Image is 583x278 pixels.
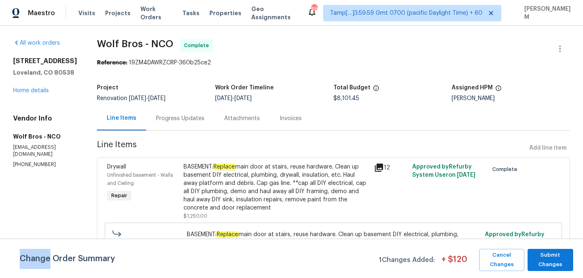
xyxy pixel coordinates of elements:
div: [PERSON_NAME] [452,96,570,101]
div: Progress Updates [156,114,204,123]
span: Repair [108,191,131,200]
span: [DATE] [215,96,232,101]
span: - [129,96,165,101]
span: Tasks [182,10,200,16]
span: BASEMENT: main door at stairs, reuse hardware. Clean up basement DIY electrical, plumbing, drywal... [187,230,480,247]
span: Projects [105,9,131,17]
span: [PERSON_NAME] M [521,5,571,21]
span: Approved by Refurby System User on [485,232,547,246]
h5: Project [97,85,118,91]
span: Visits [78,9,95,17]
span: Maestro [28,9,55,17]
span: Renovation [97,96,165,101]
span: Geo Assignments [251,5,297,21]
div: Line Items [107,114,136,122]
a: All work orders [13,40,60,46]
span: Complete [492,165,521,173]
span: The hpm assigned to this work order. [495,85,502,96]
h5: Work Order Timeline [215,85,274,91]
div: 19ZM4DAWRZCRP-360b25ce2 [97,59,570,67]
span: + $ 120 [441,255,467,271]
p: [PHONE_NUMBER] [13,161,77,168]
span: Tamp[…]3:59:59 Gmt 0700 (pacific Daylight Time) + 60 [330,9,482,17]
span: Properties [209,9,241,17]
div: 12 [374,163,407,173]
div: Invoices [280,114,302,123]
span: [DATE] [148,96,165,101]
button: Cancel Changes [479,249,524,271]
span: - [215,96,252,101]
div: BASEMENT: main door at stairs, reuse hardware. Clean up basement DIY electrical, plumbing, drywal... [184,163,369,212]
span: Work Orders [140,5,172,21]
h2: [STREET_ADDRESS] [13,57,77,65]
div: Attachments [224,114,260,123]
span: The total cost of line items that have been proposed by Opendoor. This sum includes line items th... [373,85,379,96]
span: Approved by Refurby System User on [412,164,475,178]
span: [DATE] [457,172,475,178]
span: 1 Changes Added: [379,252,435,271]
div: 664 [311,5,317,13]
span: Complete [184,41,212,50]
h4: Vendor Info [13,114,77,123]
span: Submit Changes [532,251,569,269]
span: [DATE] [129,96,146,101]
span: Unfinished basement - Walls and Ceiling [107,173,173,186]
h5: Total Budget [333,85,370,91]
em: Replace [213,164,235,170]
b: Reference: [97,60,127,66]
span: Wolf Bros - NCO [97,39,173,49]
button: Submit Changes [528,249,573,271]
span: Change Order Summary [20,249,115,271]
a: Home details [13,88,49,93]
h5: Loveland, CO 80538 [13,68,77,77]
span: Line Items [97,141,526,156]
span: Cancel Changes [483,251,520,269]
span: $8,101.45 [333,96,359,101]
span: [DATE] [234,96,252,101]
span: Drywall [107,164,126,170]
p: [EMAIL_ADDRESS][DOMAIN_NAME] [13,144,77,158]
em: Replace [216,231,239,238]
h5: Assigned HPM [452,85,493,91]
h5: Wolf Bros - NCO [13,132,77,141]
span: $1,250.00 [184,214,207,219]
